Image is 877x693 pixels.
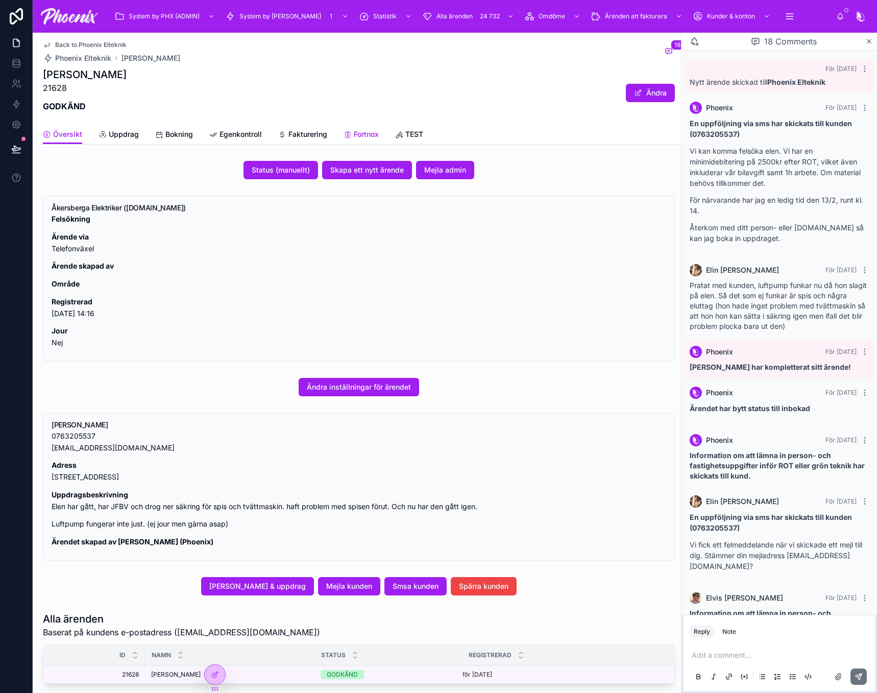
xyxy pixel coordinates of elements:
[690,146,869,188] p: Vi kan komma felsöka elen. Vi har en minimidebitering på 2500kr efter ROT, vilket även inkluderar...
[327,670,358,679] div: GODKÄND
[52,232,89,241] strong: Ärende via
[706,103,733,113] span: Phoenix
[43,612,320,626] h1: Alla ärenden
[43,125,82,145] a: Översikt
[718,626,740,638] button: Note
[671,40,684,50] span: 18
[690,78,825,86] span: Nytt ärende skickad till
[722,628,736,636] div: Note
[109,129,139,139] span: Uppdrag
[152,651,171,659] span: NAMN
[706,388,733,398] span: Phoenix
[626,84,675,102] button: Ändra
[52,261,114,270] strong: Ärende skapad av
[52,489,666,513] p: Elen har gått, har JFBV och drog ner säkring för spis och tvättmaskin. haft problem med spisen fö...
[690,609,865,638] strong: Information om att lämna in person- och fastighetsuppgifter inför ROT eller grön teknik har skick...
[825,65,857,73] span: För [DATE]
[165,129,193,139] span: Bokning
[825,594,857,602] span: För [DATE]
[322,161,412,179] button: Skapa ett nytt ärende
[321,651,346,659] span: Status
[825,436,857,444] span: För [DATE]
[825,348,857,355] span: För [DATE]
[764,35,817,47] span: 18 Comments
[462,671,661,679] a: för [DATE]
[151,671,308,679] a: [PERSON_NAME]
[690,404,810,413] strong: Ärendet har bytt status till inbokad
[52,296,666,320] p: [DATE] 14:16
[588,7,688,26] a: Ärenden att fakturera
[52,431,666,548] div: 0763205537 wencheaar@hotmail.com **Adress** Gransättravägen 36, 184 61 Åkersberga **Uppdragsbeskr...
[43,101,86,111] strong: GODKÄND
[52,231,666,255] p: Telefonväxel
[318,577,380,595] button: Mejla kunden
[52,279,80,288] strong: Område
[690,7,775,26] a: Kunder & konton
[825,497,857,505] span: För [DATE]
[690,195,869,216] p: För närvarande har jag en ledig tid den 13/2, runt kl. 14.
[119,651,126,659] span: Id
[825,266,857,274] span: För [DATE]
[419,7,519,26] a: Alla ärenden24 732
[121,53,180,63] a: [PERSON_NAME]
[55,41,127,49] span: Back to Phoenix Elteknik
[356,7,417,26] a: Statistik
[220,129,262,139] span: Egenkontroll
[393,581,439,591] span: Smsa kunden
[706,435,733,445] span: Phoenix
[663,46,675,58] button: 18
[155,125,193,146] a: Bokning
[43,82,127,94] p: 21628
[52,431,666,454] p: 0763205537 [EMAIL_ADDRESS][DOMAIN_NAME]
[706,265,779,275] span: Elin [PERSON_NAME]
[395,125,423,146] a: TEST
[209,125,262,146] a: Egenkontroll
[605,12,667,20] span: Ärenden att fakturera
[690,513,852,532] strong: En uppföljning via sms har skickats till kunden (0763205537)
[344,125,379,146] a: Fortnox
[52,204,666,211] h5: Åkersberga Elektriker (akersbergaelektriker.se)
[222,7,354,26] a: System by [PERSON_NAME]1
[55,53,111,63] span: Phoenix Elteknik
[326,581,372,591] span: Mejla kunden
[469,651,511,659] span: Registrerad
[52,490,128,499] strong: Uppdragsbeskrivning
[690,222,869,244] p: Återkom med ditt person- eller [DOMAIN_NAME] så kan jag boka in uppdraget.
[201,577,314,595] button: [PERSON_NAME] & uppdrag
[209,581,306,591] span: [PERSON_NAME] & uppdrag
[43,41,127,49] a: Back to Phoenix Elteknik
[451,577,517,595] button: Spärra kunden
[539,12,565,20] span: Omdöme
[52,326,68,335] strong: Jour
[477,10,503,22] div: 24 732
[43,53,111,63] a: Phoenix Elteknik
[706,496,779,507] span: Elin [PERSON_NAME]
[43,67,127,82] h1: [PERSON_NAME]
[52,461,77,469] strong: Adress
[690,626,714,638] button: Reply
[52,537,213,546] strong: Ärendet skapad av [PERSON_NAME] (Phoenix)
[459,581,508,591] span: Spärra kunden
[52,421,666,428] h5: Wenche Iskander
[53,129,82,139] span: Översikt
[321,670,456,679] a: GODKÄND
[706,347,733,357] span: Phoenix
[151,671,201,679] span: [PERSON_NAME]
[52,214,90,223] strong: Felsökning
[106,5,836,28] div: scrollable content
[56,671,139,679] a: 21628
[239,12,321,20] span: System by [PERSON_NAME]
[278,125,327,146] a: Fakturering
[521,7,586,26] a: Omdöme
[462,671,492,679] p: för [DATE]
[325,10,337,22] div: 1
[52,460,666,483] p: [STREET_ADDRESS]
[307,382,411,392] span: Ändra inställningar för ärendet
[43,626,320,638] span: Baserat på kundens e-postadress ([EMAIL_ADDRESS][DOMAIN_NAME])
[330,165,404,175] span: Skapa ett nytt ärende
[690,363,851,371] strong: [PERSON_NAME] har kompletterat sitt ärende!
[52,213,666,349] div: **Felsökning** **Ärende via** Telefonväxel **Ärende skapad av** **Område** **Registrerad** 2025-0...
[41,8,98,25] img: App logo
